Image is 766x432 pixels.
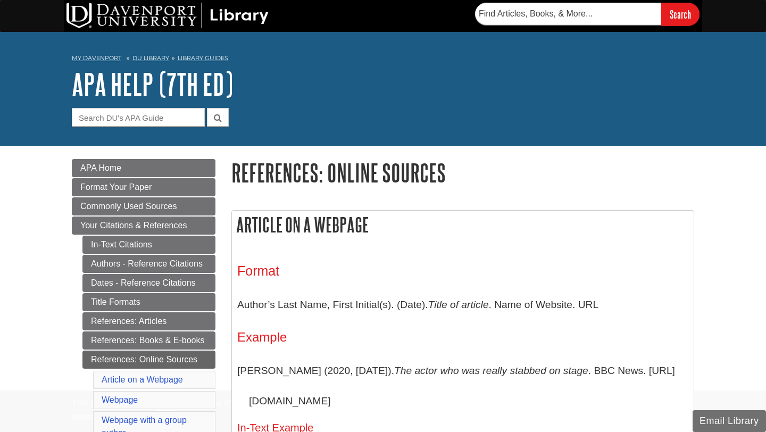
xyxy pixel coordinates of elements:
a: Your Citations & References [72,217,215,235]
a: References: Books & E-books [82,331,215,350]
a: My Davenport [72,54,121,63]
h3: Format [237,263,688,279]
input: Search DU's APA Guide [72,108,205,127]
img: DU Library [66,3,269,28]
a: Article on a Webpage [102,375,183,384]
button: Email Library [693,410,766,432]
a: APA Home [72,159,215,177]
span: Format Your Paper [80,182,152,192]
p: Author’s Last Name, First Initial(s). (Date). . Name of Website. URL [237,289,688,320]
span: APA Home [80,163,121,172]
form: Searches DU Library's articles, books, and more [475,3,700,26]
a: Commonly Used Sources [72,197,215,215]
a: Format Your Paper [72,178,215,196]
a: Title Formats [82,293,215,311]
a: References: Articles [82,312,215,330]
i: Title of article [428,299,489,310]
h4: Example [237,330,688,344]
a: DU Library [132,54,169,62]
a: APA Help (7th Ed) [72,68,233,101]
nav: breadcrumb [72,51,694,68]
h2: Article on a Webpage [232,211,694,239]
i: The actor who was really stabbed on stage [394,365,588,376]
span: Your Citations & References [80,221,187,230]
h1: References: Online Sources [231,159,694,186]
a: Authors - Reference Citations [82,255,215,273]
a: Library Guides [178,54,228,62]
p: [PERSON_NAME] (2020, [DATE]). . BBC News. [URL][DOMAIN_NAME] [237,355,688,417]
input: Search [661,3,700,26]
a: In-Text Citations [82,236,215,254]
a: References: Online Sources [82,351,215,369]
span: Commonly Used Sources [80,202,177,211]
input: Find Articles, Books, & More... [475,3,661,25]
a: Dates - Reference Citations [82,274,215,292]
a: Webpage [102,395,138,404]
